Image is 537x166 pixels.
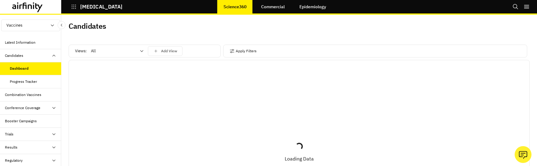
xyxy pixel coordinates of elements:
p: [MEDICAL_DATA] [80,4,122,9]
div: Conference Coverage [5,105,40,111]
p: Add View [161,49,177,53]
button: [MEDICAL_DATA] [71,2,122,12]
button: Vaccines [1,20,60,31]
div: Regulatory [5,158,23,163]
div: Progress Tracker [10,79,37,84]
div: Views: [75,46,182,56]
div: Results [5,145,17,150]
button: Apply Filters [230,46,257,56]
button: Search [513,2,519,12]
div: Latest Information [5,40,36,45]
button: Ask our analysts [515,146,531,163]
p: Loading Data [285,155,314,162]
div: Combination Vaccines [5,92,41,98]
div: Trials [5,131,13,137]
div: Candidates [5,53,23,58]
div: Dashboard [10,66,28,71]
p: Science360 [223,4,246,9]
button: save changes [148,46,182,56]
button: Close Sidebar [58,21,66,29]
h2: Candidates [69,22,106,31]
div: Booster Campaigns [5,118,37,124]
